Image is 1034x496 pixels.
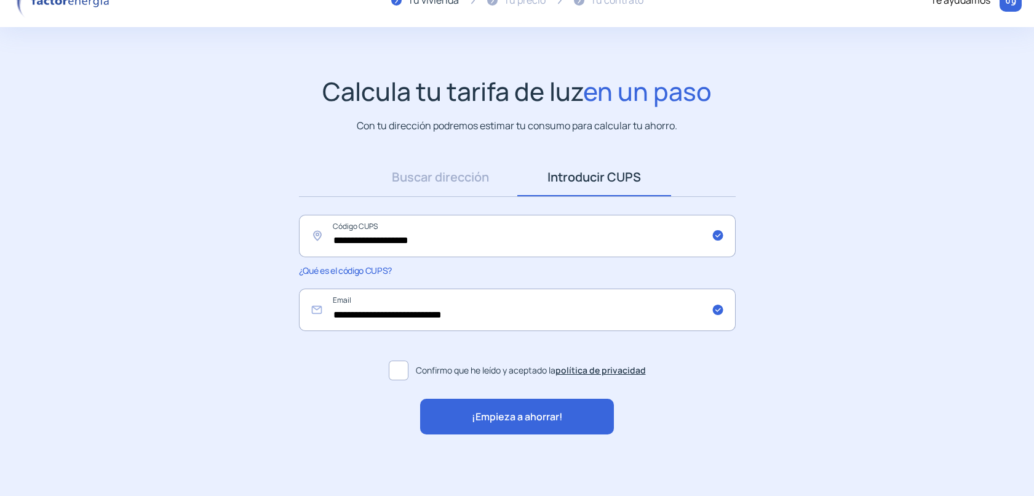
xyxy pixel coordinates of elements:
span: en un paso [583,74,712,108]
h1: Calcula tu tarifa de luz [322,76,712,106]
span: Confirmo que he leído y aceptado la [416,364,646,377]
a: Introducir CUPS [517,158,671,196]
a: política de privacidad [555,364,646,376]
p: Con tu dirección podremos estimar tu consumo para calcular tu ahorro. [357,118,677,134]
span: ¡Empieza a ahorrar! [472,409,563,425]
span: ¿Qué es el código CUPS? [299,265,392,276]
a: Buscar dirección [364,158,517,196]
